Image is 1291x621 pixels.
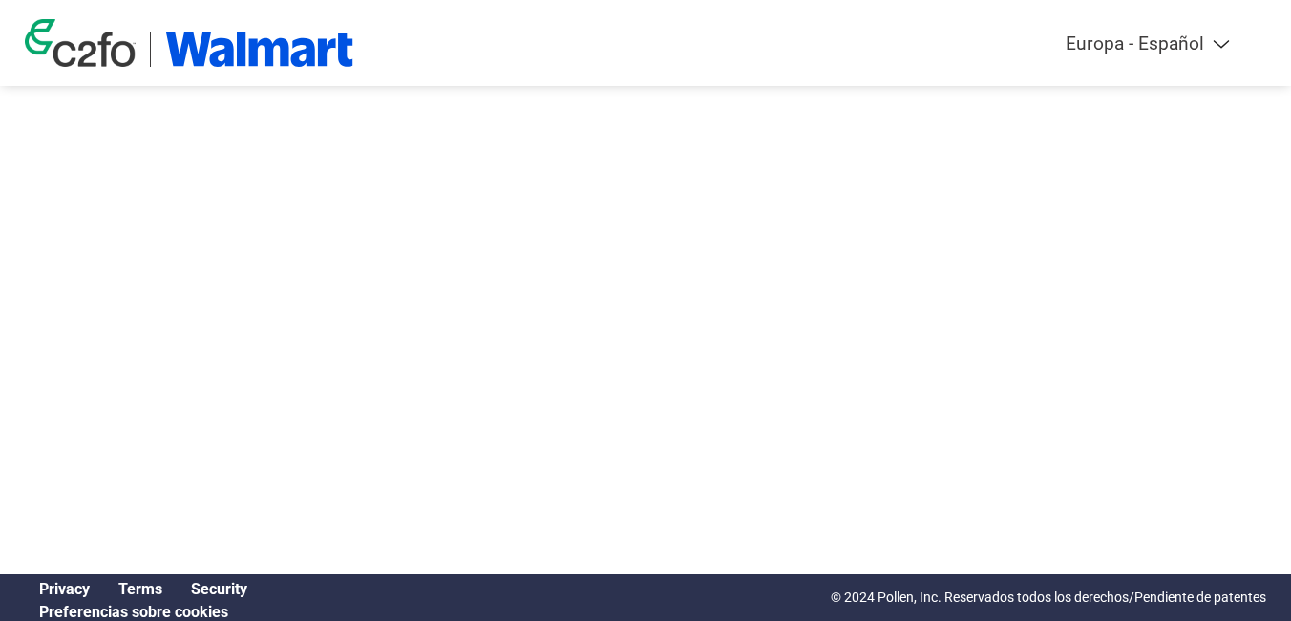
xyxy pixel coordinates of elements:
a: Cookie Preferences, opens a dedicated popup modal window [39,603,228,621]
a: Terms [118,580,162,598]
img: Walmart [165,32,353,67]
a: Privacy [39,580,90,598]
p: © 2024 Pollen, Inc. Reservados todos los derechos/Pendiente de patentes [831,588,1266,608]
div: Open Cookie Preferences Modal [25,603,262,621]
a: Security [191,580,247,598]
img: c2fo logo [25,19,136,67]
